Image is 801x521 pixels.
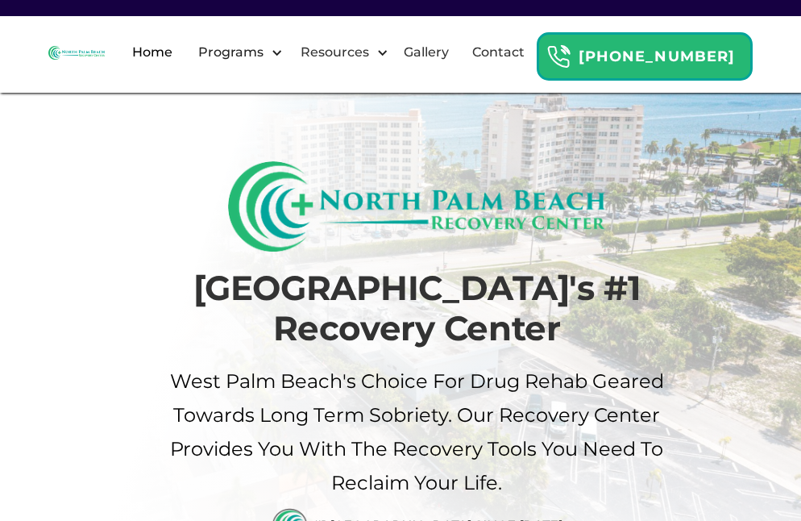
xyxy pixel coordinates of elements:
img: Header Calendar Icons [546,44,571,69]
div: Resources [297,43,373,62]
h1: [GEOGRAPHIC_DATA]'s #1 Recovery Center [132,268,701,349]
a: Header Calendar Icons[PHONE_NUMBER] [537,24,753,81]
div: Resources [287,27,392,78]
a: Contact [463,27,534,78]
p: West palm beach's Choice For drug Rehab Geared Towards Long term sobriety. Our Recovery Center pr... [132,365,701,500]
div: Programs [185,27,287,78]
img: North Palm Beach Recovery Logo (Rectangle) [228,161,606,252]
div: Programs [194,43,268,62]
a: Gallery [394,27,459,78]
a: Home [122,27,182,78]
strong: [PHONE_NUMBER] [579,48,735,65]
